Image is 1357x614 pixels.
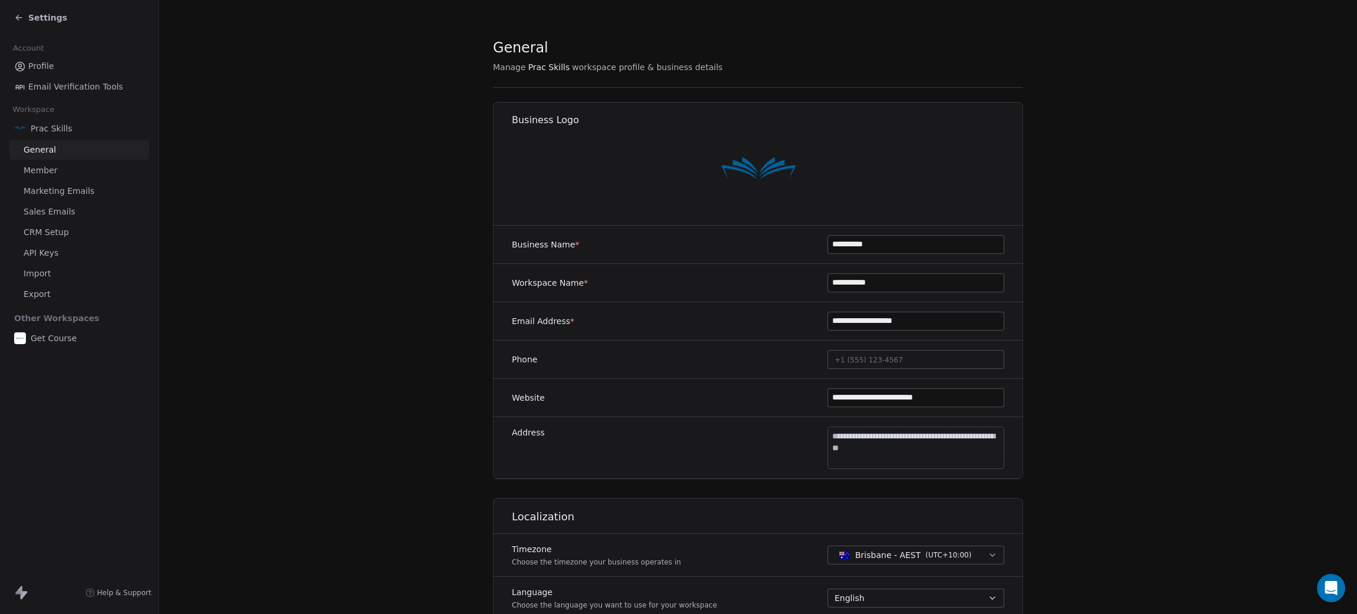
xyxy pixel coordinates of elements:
[512,114,1024,127] h1: Business Logo
[721,134,796,209] img: PracSkills%20Email%20Display%20Picture.png
[512,557,681,567] p: Choose the timezone your business operates in
[512,315,574,327] label: Email Address
[14,12,67,24] a: Settings
[9,223,149,242] a: CRM Setup
[14,123,26,134] img: PracSkills%20Email%20Display%20Picture.png
[493,39,548,57] span: General
[24,206,75,218] span: Sales Emails
[835,356,903,364] span: +1 (555) 123-4567
[14,332,26,344] img: gc-on-white.png
[24,247,58,259] span: API Keys
[9,140,149,160] a: General
[512,586,717,598] label: Language
[24,144,56,156] span: General
[24,164,58,177] span: Member
[855,549,921,561] span: Brisbane - AEST
[24,226,69,239] span: CRM Setup
[9,243,149,263] a: API Keys
[31,332,77,344] span: Get Course
[528,61,570,73] span: Prac Skills
[512,392,545,404] label: Website
[512,427,545,438] label: Address
[24,288,51,301] span: Export
[24,185,94,197] span: Marketing Emails
[85,588,151,598] a: Help & Support
[9,77,149,97] a: Email Verification Tools
[1317,574,1345,602] div: Open Intercom Messenger
[925,550,971,560] span: ( UTC+10:00 )
[9,57,149,76] a: Profile
[828,546,1004,565] button: Brisbane - AEST(UTC+10:00)
[28,81,123,93] span: Email Verification Tools
[31,123,72,134] span: Prac Skills
[512,543,681,555] label: Timezone
[835,592,865,604] span: English
[512,277,588,289] label: Workspace Name
[8,39,49,57] span: Account
[512,510,1024,524] h1: Localization
[9,285,149,304] a: Export
[828,350,1004,369] button: +1 (555) 123-4567
[493,61,526,73] span: Manage
[9,202,149,222] a: Sales Emails
[9,181,149,201] a: Marketing Emails
[28,60,54,72] span: Profile
[97,588,151,598] span: Help & Support
[28,12,67,24] span: Settings
[572,61,723,73] span: workspace profile & business details
[512,239,580,250] label: Business Name
[8,101,59,118] span: Workspace
[9,264,149,283] a: Import
[512,600,717,610] p: Choose the language you want to use for your workspace
[9,309,104,328] span: Other Workspaces
[9,161,149,180] a: Member
[512,354,537,365] label: Phone
[24,268,51,280] span: Import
